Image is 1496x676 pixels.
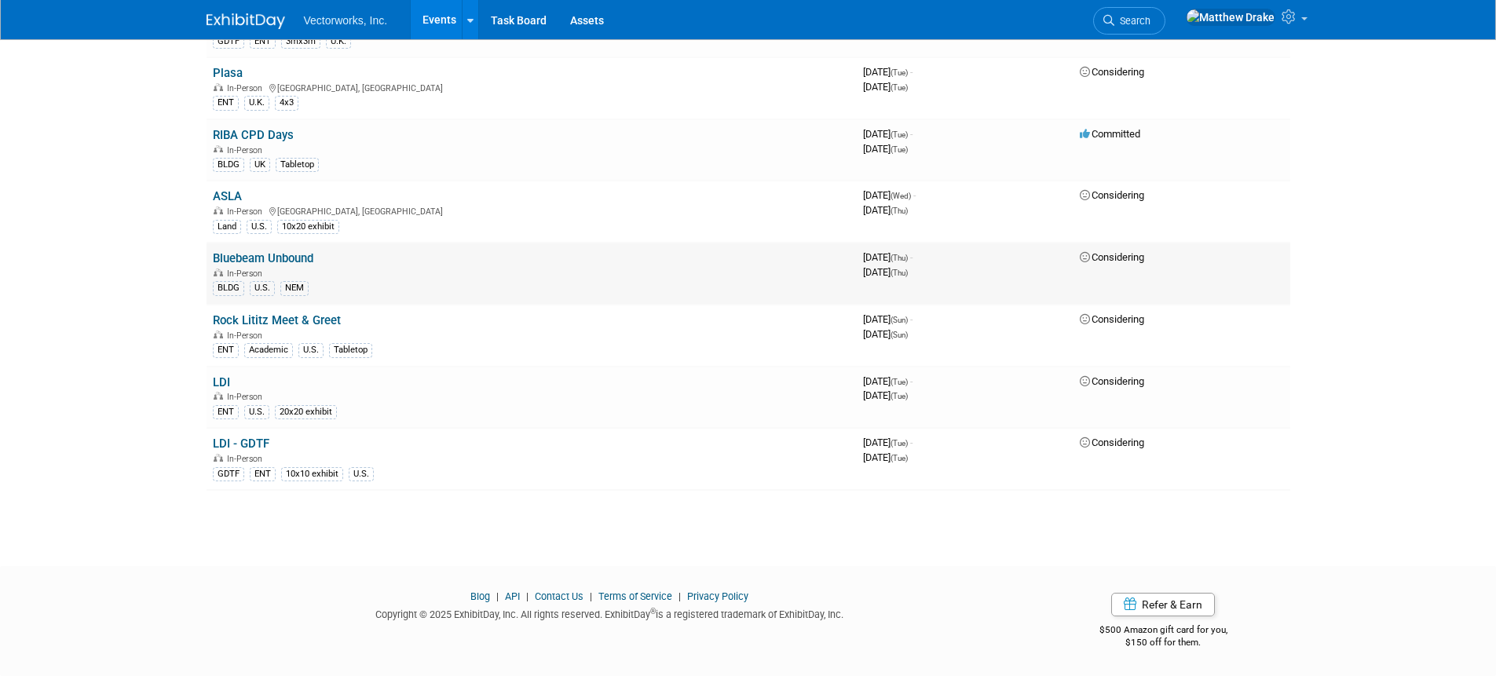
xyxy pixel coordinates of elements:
[213,35,244,49] div: GDTF
[280,281,309,295] div: NEM
[349,467,374,481] div: U.S.
[227,145,267,155] span: In-Person
[1037,613,1290,649] div: $500 Amazon gift card for you,
[281,35,320,49] div: 3mx3m
[1080,313,1144,325] span: Considering
[227,206,267,217] span: In-Person
[1080,128,1140,140] span: Committed
[910,375,913,387] span: -
[213,313,341,327] a: Rock Lititz Meet & Greet
[275,405,337,419] div: 20x20 exhibit
[227,83,267,93] span: In-Person
[598,590,672,602] a: Terms of Service
[250,467,276,481] div: ENT
[910,313,913,325] span: -
[207,604,1014,622] div: Copyright © 2025 ExhibitDay, Inc. All rights reserved. ExhibitDay is a registered trademark of Ex...
[863,143,908,155] span: [DATE]
[326,35,351,49] div: U.K.
[227,331,267,341] span: In-Person
[891,254,908,262] span: (Thu)
[891,83,908,92] span: (Tue)
[213,220,241,234] div: Land
[1080,375,1144,387] span: Considering
[213,375,230,389] a: LDI
[492,590,503,602] span: |
[891,331,908,339] span: (Sun)
[522,590,532,602] span: |
[1111,593,1215,616] a: Refer & Earn
[891,206,908,215] span: (Thu)
[214,83,223,91] img: In-Person Event
[214,206,223,214] img: In-Person Event
[213,189,242,203] a: ASLA
[214,392,223,400] img: In-Person Event
[910,66,913,78] span: -
[1093,7,1165,35] a: Search
[213,96,239,110] div: ENT
[863,66,913,78] span: [DATE]
[863,375,913,387] span: [DATE]
[207,13,285,29] img: ExhibitDay
[910,128,913,140] span: -
[535,590,583,602] a: Contact Us
[891,192,911,200] span: (Wed)
[1080,437,1144,448] span: Considering
[213,204,850,217] div: [GEOGRAPHIC_DATA], [GEOGRAPHIC_DATA]
[1114,15,1150,27] span: Search
[650,607,656,616] sup: ®
[214,269,223,276] img: In-Person Event
[863,204,908,216] span: [DATE]
[227,269,267,279] span: In-Person
[505,590,520,602] a: API
[277,220,339,234] div: 10x20 exhibit
[891,378,908,386] span: (Tue)
[213,467,244,481] div: GDTF
[244,343,293,357] div: Academic
[214,145,223,153] img: In-Person Event
[891,454,908,462] span: (Tue)
[213,66,243,80] a: Plasa
[1080,66,1144,78] span: Considering
[863,437,913,448] span: [DATE]
[275,96,298,110] div: 4x3
[213,437,269,451] a: LDI - GDTF
[910,437,913,448] span: -
[891,68,908,77] span: (Tue)
[1037,636,1290,649] div: $150 off for them.
[891,392,908,400] span: (Tue)
[891,439,908,448] span: (Tue)
[276,158,319,172] div: Tabletop
[281,467,343,481] div: 10x10 exhibit
[329,343,372,357] div: Tabletop
[1080,251,1144,263] span: Considering
[863,451,908,463] span: [DATE]
[863,313,913,325] span: [DATE]
[214,331,223,338] img: In-Person Event
[227,454,267,464] span: In-Person
[891,269,908,277] span: (Thu)
[213,81,850,93] div: [GEOGRAPHIC_DATA], [GEOGRAPHIC_DATA]
[298,343,324,357] div: U.S.
[227,392,267,402] span: In-Person
[247,220,272,234] div: U.S.
[213,281,244,295] div: BLDG
[675,590,685,602] span: |
[891,130,908,139] span: (Tue)
[863,81,908,93] span: [DATE]
[250,158,270,172] div: UK
[687,590,748,602] a: Privacy Policy
[213,251,313,265] a: Bluebeam Unbound
[910,251,913,263] span: -
[244,405,269,419] div: U.S.
[213,405,239,419] div: ENT
[213,158,244,172] div: BLDG
[863,389,908,401] span: [DATE]
[891,316,908,324] span: (Sun)
[214,454,223,462] img: In-Person Event
[891,145,908,154] span: (Tue)
[1186,9,1275,26] img: Matthew Drake
[863,189,916,201] span: [DATE]
[213,343,239,357] div: ENT
[470,590,490,602] a: Blog
[863,328,908,340] span: [DATE]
